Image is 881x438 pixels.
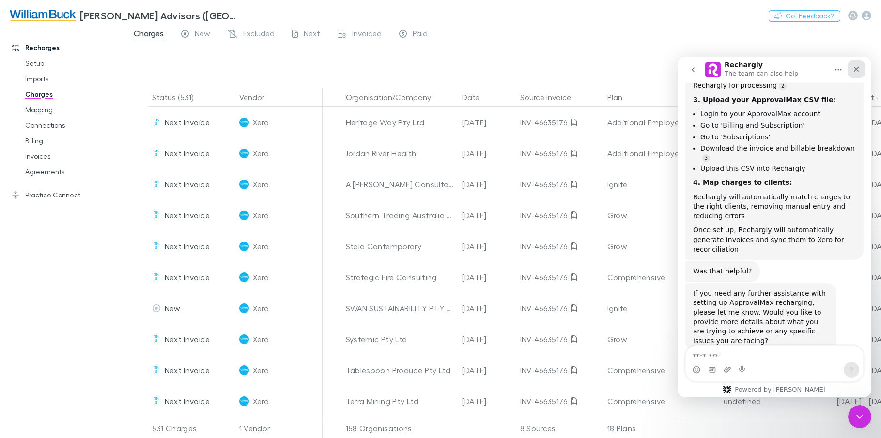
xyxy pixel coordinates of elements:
[253,262,269,293] span: Xero
[152,88,205,107] button: Status (531)
[15,122,115,130] b: 4. Map charges to clients:
[253,231,269,262] span: Xero
[520,324,600,355] div: INV-46635176
[520,231,600,262] div: INV-46635176
[239,180,249,189] img: Xero's Logo
[2,187,130,203] a: Practice Connect
[134,29,164,41] span: Charges
[520,355,600,386] div: INV-46635176
[15,169,178,197] div: Once set up, Rechargly will automatically generate invoices and sync them to Xero for reconciliation
[165,211,210,220] span: Next Invoice
[2,40,130,56] a: Recharges
[15,136,178,165] div: Rechargly will automatically match charges to the right clients, removing manual entry and reduci...
[8,204,82,226] div: Was that helpful?
[352,29,382,41] span: Invoiced
[342,419,458,438] div: 158 Organisations
[239,149,249,158] img: Xero's Logo
[458,169,516,200] div: [DATE]
[520,169,600,200] div: INV-46635176
[15,309,23,317] button: Emoji picker
[235,419,323,438] div: 1 Vendor
[15,118,130,133] a: Connections
[165,272,210,282] span: Next Invoice
[165,180,210,189] span: Next Invoice
[346,138,454,169] div: Jordan River Health
[239,118,249,127] img: Xero's Logo
[607,293,716,324] div: Ignite
[458,293,516,324] div: [DATE]
[8,227,159,295] div: If you need any further assistance with setting up ApprovalMax recharging, please let me know. Wo...
[603,419,720,438] div: 18 Plans
[239,242,249,251] img: Xero's Logo
[165,149,210,158] span: Next Invoice
[253,386,269,417] span: Xero
[239,88,276,107] button: Vendor
[15,210,75,220] div: Was that helpful?
[195,29,210,41] span: New
[239,272,249,282] img: Xero's Logo
[458,386,516,417] div: [DATE]
[15,87,130,102] a: Charges
[15,102,130,118] a: Mapping
[346,355,454,386] div: Tablespoon Produce Pty Ltd
[62,309,69,317] button: Start recording
[8,289,185,305] textarea: Message…
[848,405,871,428] iframe: Intercom live chat
[346,200,454,231] div: Southern Trading Australia Pty Ltd
[769,10,840,22] button: Got Feedback?
[4,4,246,27] a: [PERSON_NAME] Advisors ([GEOGRAPHIC_DATA]) Pty Ltd
[15,232,151,289] div: If you need any further assistance with setting up ApprovalMax recharging, please let me know. Wo...
[520,138,600,169] div: INV-46635176
[516,419,603,438] div: 8 Sources
[23,64,178,74] li: Go to 'Billing and Subscription'
[253,200,269,231] span: Xero
[458,138,516,169] div: [DATE]
[239,334,249,344] img: Xero's Logo
[23,87,178,105] li: Download the invoice and billable breakdown
[253,138,269,169] span: Xero
[253,107,269,138] span: Xero
[607,138,716,169] div: Additional Employee Charges over 100
[239,365,249,375] img: Xero's Logo
[458,231,516,262] div: [DATE]
[520,293,600,324] div: INV-46635176
[346,293,454,324] div: SWAN SUSTAINABILITY PTY LTD
[346,169,454,200] div: A [PERSON_NAME] Consultancy
[166,305,182,321] button: Send a message…
[148,419,235,438] div: 531 Charges
[607,355,716,386] div: Comprehensive
[239,211,249,220] img: Xero's Logo
[15,71,130,87] a: Imports
[724,386,803,417] div: undefined
[253,355,269,386] span: Xero
[346,88,443,107] button: Organisation/Company
[520,107,600,138] div: INV-46635176
[346,262,454,293] div: Strategic Fire Consulting
[607,262,716,293] div: Comprehensive
[15,133,130,149] a: Billing
[304,29,320,41] span: Next
[346,107,454,138] div: Heritage Way Pty Ltd
[607,231,716,262] div: Grow
[31,309,38,317] button: Gif picker
[23,53,178,62] li: Login to your ApprovalMax account
[346,231,454,262] div: Stala Contemporary
[46,309,54,317] button: Upload attachment
[253,293,269,324] span: Xero
[607,200,716,231] div: Grow
[607,324,716,355] div: Grow
[101,26,109,33] a: Source reference 112981374:
[23,76,178,85] li: Go to 'Subscriptions'
[253,324,269,355] span: Xero
[8,204,186,227] div: Rechargly says…
[165,334,210,344] span: Next Invoice
[239,303,249,313] img: Xero's Logo
[165,365,210,375] span: Next Invoice
[239,396,249,406] img: Xero's Logo
[346,386,454,417] div: Terra Mining Pty Ltd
